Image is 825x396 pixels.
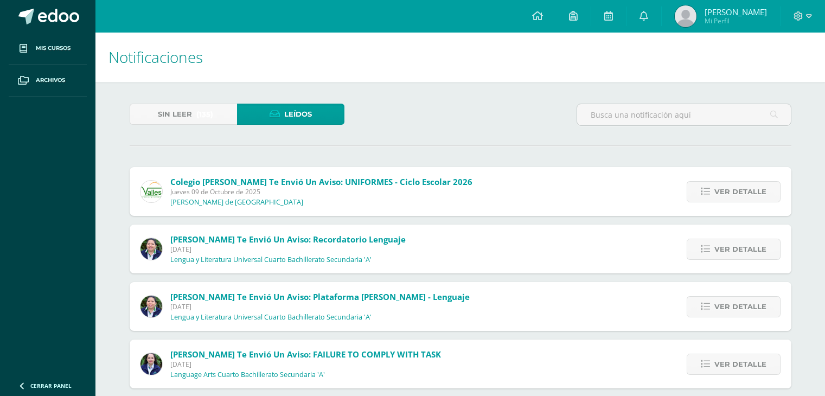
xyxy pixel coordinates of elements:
input: Busca una notificación aquí [577,104,791,125]
span: Ver detalle [714,354,766,374]
span: Cerrar panel [30,382,72,389]
span: [DATE] [170,360,441,369]
span: [PERSON_NAME] [705,7,767,17]
a: Sin leer(135) [130,104,237,125]
span: (135) [196,104,213,124]
span: [PERSON_NAME] te envió un aviso: Plataforma [PERSON_NAME] - Lenguaje [170,291,470,302]
span: Ver detalle [714,182,766,202]
img: 0ce591f6c5bb341b09083435ff076bde.png [675,5,696,27]
a: Leídos [237,104,344,125]
p: Lengua y Literatura Universal Cuarto Bachillerato Secundaria 'A' [170,313,372,322]
span: Ver detalle [714,297,766,317]
img: 7c69af67f35011c215e125924d43341a.png [140,238,162,260]
a: Mis cursos [9,33,87,65]
span: Colegio [PERSON_NAME] te envió un aviso: UNIFORMES - Ciclo Escolar 2026 [170,176,472,187]
span: Mis cursos [36,44,71,53]
p: [PERSON_NAME] de [GEOGRAPHIC_DATA] [170,198,303,207]
a: Archivos [9,65,87,97]
span: Mi Perfil [705,16,767,25]
span: [DATE] [170,302,470,311]
span: Notificaciones [108,47,203,67]
span: [DATE] [170,245,406,254]
span: Sin leer [158,104,192,124]
img: 8cc4a9626247cd43eb92cada0100e39f.png [140,353,162,375]
span: Archivos [36,76,65,85]
span: Jueves 09 de Octubre de 2025 [170,187,472,196]
span: [PERSON_NAME] te envió un aviso: Recordatorio Lenguaje [170,234,406,245]
p: Language Arts Cuarto Bachillerato Secundaria 'A' [170,371,325,379]
span: Ver detalle [714,239,766,259]
span: [PERSON_NAME] te envió un aviso: FAILURE TO COMPLY WITH TASK [170,349,441,360]
img: 94564fe4cf850d796e68e37240ca284b.png [140,181,162,202]
span: Leídos [284,104,312,124]
img: 7c69af67f35011c215e125924d43341a.png [140,296,162,317]
p: Lengua y Literatura Universal Cuarto Bachillerato Secundaria 'A' [170,256,372,264]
